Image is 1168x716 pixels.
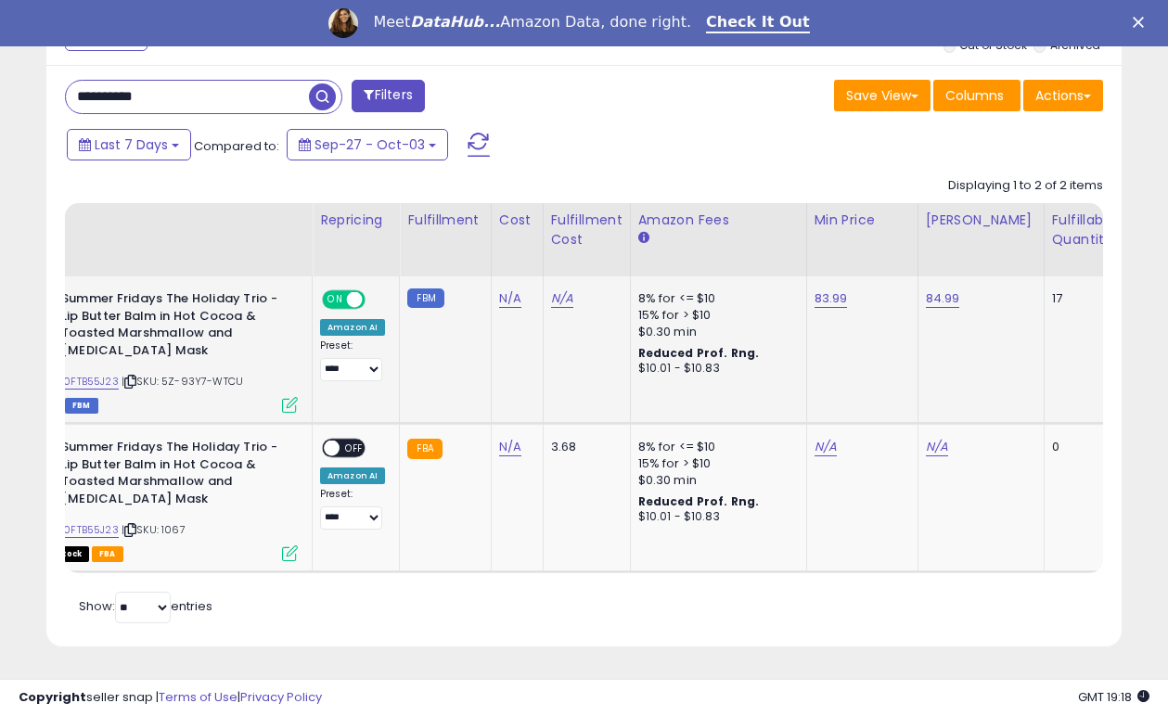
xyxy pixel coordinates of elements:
[1052,439,1110,455] div: 0
[551,211,623,249] div: Fulfillment Cost
[287,129,448,160] button: Sep-27 - Oct-03
[638,361,792,377] div: $10.01 - $10.83
[320,467,385,484] div: Amazon AI
[320,319,385,336] div: Amazon AI
[638,455,792,472] div: 15% for > $10
[58,374,119,390] a: B0FTB55J23
[240,688,322,706] a: Privacy Policy
[551,439,616,455] div: 3.68
[19,688,86,706] strong: Copyright
[638,324,792,340] div: $0.30 min
[373,13,691,32] div: Meet Amazon Data, done right.
[638,230,649,247] small: Amazon Fees.
[61,439,287,512] b: Summer Fridays The Holiday Trio - Lip Butter Balm in Hot Cocoa & Toasted Marshmallow and [MEDICAL...
[1078,688,1149,706] span: 2025-10-11 19:18 GMT
[499,211,535,230] div: Cost
[1023,80,1103,111] button: Actions
[95,135,168,154] span: Last 7 Days
[407,211,482,230] div: Fulfillment
[159,688,237,706] a: Terms of Use
[79,597,212,615] span: Show: entries
[638,211,799,230] div: Amazon Fees
[815,211,910,230] div: Min Price
[638,472,792,489] div: $0.30 min
[948,177,1103,195] div: Displaying 1 to 2 of 2 items
[1133,17,1151,28] div: Close
[19,689,322,707] div: seller snap | |
[363,292,392,308] span: OFF
[638,439,792,455] div: 8% for <= $10
[407,288,443,308] small: FBM
[407,439,442,459] small: FBA
[320,211,391,230] div: Repricing
[1052,290,1110,307] div: 17
[815,438,837,456] a: N/A
[328,8,358,38] img: Profile image for Georgie
[92,546,123,562] span: FBA
[65,398,98,414] span: FBM
[67,129,191,160] button: Last 7 Days
[194,137,279,155] span: Compared to:
[638,290,792,307] div: 8% for <= $10
[58,522,119,538] a: B0FTB55J23
[320,339,385,381] div: Preset:
[638,493,760,509] b: Reduced Prof. Rng.
[410,13,500,31] i: DataHub...
[926,211,1036,230] div: [PERSON_NAME]
[815,289,848,308] a: 83.99
[499,289,521,308] a: N/A
[352,80,424,112] button: Filters
[1052,211,1116,249] div: Fulfillable Quantity
[638,307,792,324] div: 15% for > $10
[340,441,369,456] span: OFF
[945,86,1004,105] span: Columns
[15,211,304,230] div: Title
[638,345,760,361] b: Reduced Prof. Rng.
[551,289,573,308] a: N/A
[122,522,186,537] span: | SKU: 1067
[61,290,287,364] b: Summer Fridays The Holiday Trio - Lip Butter Balm in Hot Cocoa & Toasted Marshmallow and [MEDICAL...
[933,80,1020,111] button: Columns
[499,438,521,456] a: N/A
[834,80,931,111] button: Save View
[706,13,810,33] a: Check It Out
[324,292,347,308] span: ON
[314,135,425,154] span: Sep-27 - Oct-03
[926,289,960,308] a: 84.99
[926,438,948,456] a: N/A
[638,509,792,525] div: $10.01 - $10.83
[122,374,243,389] span: | SKU: 5Z-93Y7-WTCU
[320,488,385,530] div: Preset:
